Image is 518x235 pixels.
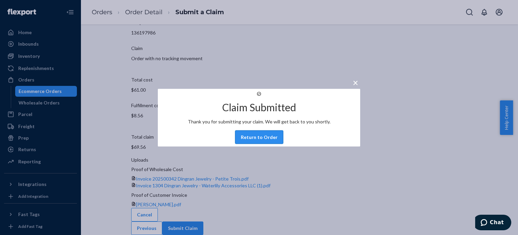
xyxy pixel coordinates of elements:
[188,118,330,125] p: Thank you for submitting your claim. We will get back to you shortly.
[475,215,511,232] iframe: Opens a widget where you can chat to one of our agents
[235,130,283,144] button: Return to Order
[222,101,296,113] h2: Claim Submitted
[353,76,358,88] span: ×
